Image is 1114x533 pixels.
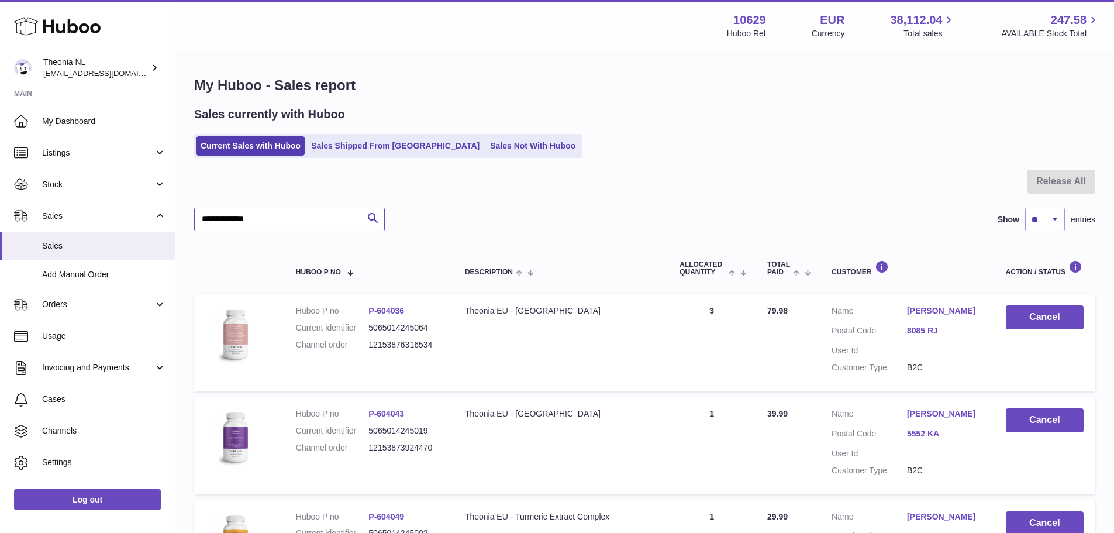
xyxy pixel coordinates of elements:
dd: 12153876316534 [368,339,442,350]
span: Channels [42,425,166,436]
dd: B2C [907,362,982,373]
span: Add Manual Order [42,269,166,280]
span: Orders [42,299,154,310]
span: Sales [42,240,166,252]
dt: Huboo P no [296,408,369,419]
div: Customer [832,260,982,276]
dt: User Id [832,345,907,356]
span: 38,112.04 [890,12,942,28]
span: Settings [42,457,166,468]
img: 106291725893222.jpg [206,305,264,364]
a: P-604049 [368,512,404,521]
span: ALLOCATED Quantity [680,261,726,276]
div: Theonia NL [43,57,149,79]
a: Log out [14,489,161,510]
dt: Postal Code [832,428,907,442]
a: Sales Shipped From [GEOGRAPHIC_DATA] [307,136,484,156]
span: Huboo P no [296,269,341,276]
div: Action / Status [1006,260,1084,276]
dd: B2C [907,465,982,476]
dt: Name [832,305,907,319]
dt: Channel order [296,442,369,453]
span: 39.99 [767,409,788,418]
div: Theonia EU - Turmeric Extract Complex [465,511,656,522]
button: Cancel [1006,305,1084,329]
a: [PERSON_NAME] [907,511,982,522]
dd: 12153873924470 [368,442,442,453]
h2: Sales currently with Huboo [194,106,345,122]
a: 8085 RJ [907,325,982,336]
span: My Dashboard [42,116,166,127]
dt: Current identifier [296,425,369,436]
a: 247.58 AVAILABLE Stock Total [1001,12,1100,39]
td: 1 [668,397,756,494]
dd: 5065014245019 [368,425,442,436]
h1: My Huboo - Sales report [194,76,1095,95]
span: Description [465,269,513,276]
span: 29.99 [767,512,788,521]
dt: Postal Code [832,325,907,339]
span: Cases [42,394,166,405]
span: AVAILABLE Stock Total [1001,28,1100,39]
a: [PERSON_NAME] [907,408,982,419]
a: Current Sales with Huboo [196,136,305,156]
span: Listings [42,147,154,159]
dt: Channel order [296,339,369,350]
span: [EMAIL_ADDRESS][DOMAIN_NAME] [43,68,172,78]
strong: EUR [820,12,844,28]
span: Invoicing and Payments [42,362,154,373]
span: 247.58 [1051,12,1087,28]
div: Theonia EU - [GEOGRAPHIC_DATA] [465,305,656,317]
img: info@wholesomegoods.eu [14,59,32,77]
span: Usage [42,331,166,342]
button: Cancel [1006,408,1084,432]
dt: Current identifier [296,322,369,333]
a: P-604043 [368,409,404,418]
dt: Name [832,511,907,525]
a: P-604036 [368,306,404,315]
span: 79.98 [767,306,788,315]
a: [PERSON_NAME] [907,305,982,317]
dt: Huboo P no [296,511,369,522]
dt: Customer Type [832,465,907,476]
dd: 5065014245064 [368,322,442,333]
dt: Customer Type [832,362,907,373]
div: Theonia EU - [GEOGRAPHIC_DATA] [465,408,656,419]
span: Total paid [767,261,790,276]
span: Sales [42,211,154,222]
img: 106291725893172.jpg [206,408,264,467]
div: Currency [812,28,845,39]
dt: User Id [832,448,907,459]
dt: Huboo P no [296,305,369,317]
span: Stock [42,179,154,190]
dt: Name [832,408,907,422]
strong: 10629 [733,12,766,28]
a: 38,112.04 Total sales [890,12,956,39]
span: entries [1071,214,1095,225]
a: 5552 KA [907,428,982,439]
span: Total sales [903,28,956,39]
div: Huboo Ref [727,28,766,39]
label: Show [998,214,1019,225]
td: 3 [668,294,756,391]
a: Sales Not With Huboo [486,136,580,156]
